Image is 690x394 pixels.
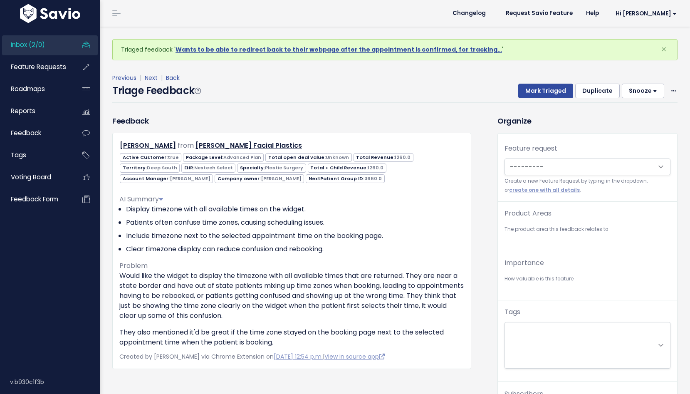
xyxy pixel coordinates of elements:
[170,175,210,182] span: [PERSON_NAME]
[194,164,233,171] span: Nextech Select
[18,4,82,23] img: logo-white.9d6f32f41409.svg
[661,42,667,56] span: ×
[368,164,383,171] span: 1260.0
[119,352,385,361] span: Created by [PERSON_NAME] via Chrome Extension on |
[126,231,464,241] li: Include timezone next to the selected appointment time on the booking page.
[265,153,351,162] span: Total open deal value:
[324,352,385,361] a: View in source app
[120,164,180,172] span: Territory:
[505,225,670,234] small: The product area this feedback relates to
[181,164,235,172] span: EHR:
[126,218,464,228] li: Patients often confuse time zones, causing scheduling issues.
[653,40,675,59] button: Close
[11,84,45,93] span: Roadmaps
[119,327,464,347] p: They also mentioned it'd be great if the time zone stayed on the booking page next to the selecte...
[579,7,606,20] a: Help
[195,141,302,150] a: [PERSON_NAME] Facial Plastics
[10,371,100,393] div: v.b930c1f3b
[395,154,411,161] span: 1260.0
[120,141,176,150] a: [PERSON_NAME]
[2,190,69,209] a: Feedback form
[2,146,69,165] a: Tags
[120,153,181,162] span: Active Customer:
[326,154,349,161] span: Unknown
[274,352,323,361] a: [DATE] 12:54 p.m.
[453,10,486,16] span: Changelog
[119,194,163,204] span: AI Summary
[119,261,148,270] span: Problem
[126,244,464,254] li: Clear timezone display can reduce confusion and rebooking.
[112,83,200,98] h4: Triage Feedback
[505,307,520,317] label: Tags
[265,164,303,171] span: Plastic Surgery
[499,7,579,20] a: Request Savio Feature
[166,74,180,82] a: Back
[112,39,678,60] div: Triaged feedback ' '
[497,115,678,126] h3: Organize
[11,62,66,71] span: Feature Requests
[237,164,306,172] span: Specialty:
[119,271,464,321] p: Would like the widget to display the timezone with all available times that are returned. They ar...
[606,7,683,20] a: Hi [PERSON_NAME]
[138,74,143,82] span: |
[505,144,557,154] label: Feature request
[2,124,69,143] a: Feedback
[183,153,264,162] span: Package Level:
[112,115,148,126] h3: Feedback
[2,57,69,77] a: Feature Requests
[306,174,384,183] span: NextPatient Group ID:
[11,151,26,159] span: Tags
[505,177,670,195] small: Create a new Feature Request by typing in the dropdown, or .
[223,154,261,161] span: Advanced Plan
[11,40,45,49] span: Inbox (2/0)
[11,195,58,203] span: Feedback form
[147,164,177,171] span: Deep South
[354,153,413,162] span: Total Revenue:
[518,84,573,99] button: Mark Triaged
[575,84,620,99] button: Duplicate
[2,168,69,187] a: Voting Board
[176,45,502,54] a: Wants to be able to redirect back to their webpage after the appointment is confirmed, for tracking…
[2,79,69,99] a: Roadmaps
[2,102,69,121] a: Reports
[11,129,41,137] span: Feedback
[112,74,136,82] a: Previous
[616,10,677,17] span: Hi [PERSON_NAME]
[261,175,302,182] span: [PERSON_NAME]
[178,141,194,150] span: from
[308,164,386,172] span: Total + Child Revenue:
[159,74,164,82] span: |
[120,174,213,183] span: Account Manager:
[622,84,664,99] button: Snooze
[168,154,179,161] span: true
[2,35,69,55] a: Inbox (2/0)
[145,74,158,82] a: Next
[364,175,382,182] span: 3660.0
[505,258,544,268] label: Importance
[509,187,580,193] a: create one with all details
[11,107,35,115] span: Reports
[215,174,304,183] span: Company owner:
[11,173,51,181] span: Voting Board
[505,208,552,218] label: Product Areas
[126,204,464,214] li: Display timezone with all available times on the widget.
[505,275,670,283] small: How valuable is this feature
